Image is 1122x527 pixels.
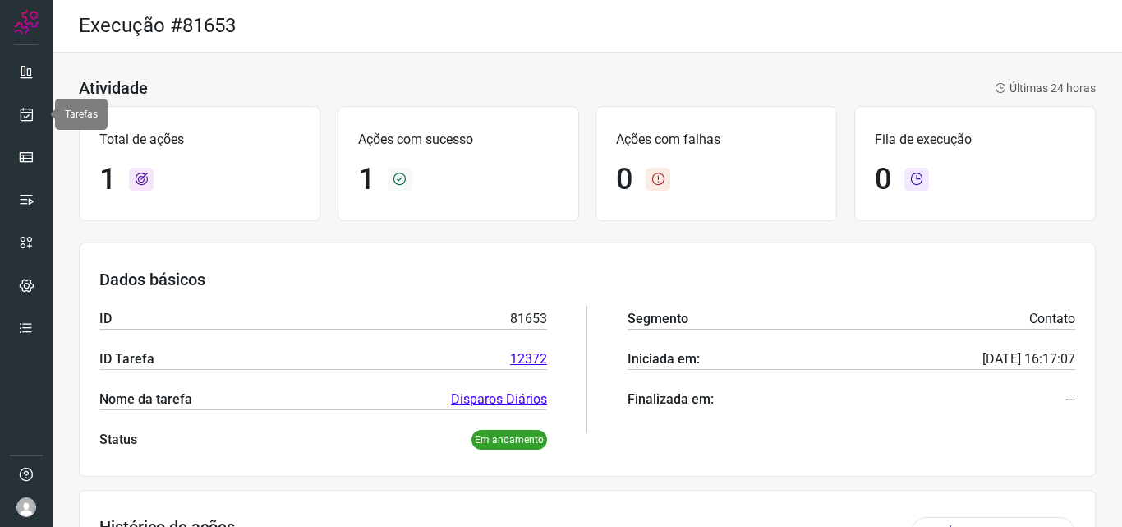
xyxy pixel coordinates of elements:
[616,162,632,197] h1: 0
[99,130,300,150] p: Total de ações
[628,390,714,409] p: Finalizada em:
[99,309,112,329] p: ID
[628,309,688,329] p: Segmento
[16,497,36,517] img: avatar-user-boy.jpg
[99,270,1075,289] h3: Dados básicos
[1065,390,1075,409] p: ---
[65,109,98,120] span: Tarefas
[1029,309,1075,329] p: Contato
[358,130,559,150] p: Ações com sucesso
[875,162,891,197] h1: 0
[875,130,1075,150] p: Fila de execução
[99,162,116,197] h1: 1
[628,349,700,369] p: Iniciada em:
[510,349,547,369] a: 12372
[982,349,1075,369] p: [DATE] 16:17:07
[358,162,375,197] h1: 1
[99,349,154,369] p: ID Tarefa
[99,430,137,450] p: Status
[99,390,192,409] p: Nome da tarefa
[79,14,236,38] h2: Execução #81653
[995,80,1096,97] p: Últimas 24 horas
[14,10,39,35] img: Logo
[451,390,547,409] a: Disparos Diários
[510,309,547,329] p: 81653
[616,130,816,150] p: Ações com falhas
[79,78,148,98] h3: Atividade
[471,430,547,450] p: Em andamento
